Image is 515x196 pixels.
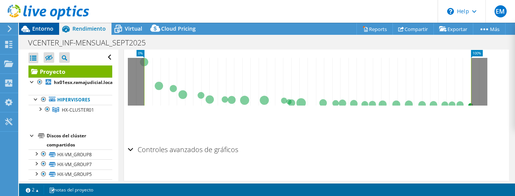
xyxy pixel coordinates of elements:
[447,8,454,15] svg: \n
[28,149,112,159] a: HX-VM_GROUP8
[473,23,506,35] a: Más
[62,107,94,113] span: HX-CLUSTER01
[44,185,99,194] a: notas del proyecto
[28,78,112,87] a: hx01esx.ramajudicial.local
[25,39,157,47] h1: VCENTER_INF-MENSUAL_SEPT2025
[433,23,473,35] a: Exportar
[47,131,112,149] div: Discos del clúster compartidos
[32,25,53,32] span: Entorno
[393,23,434,35] a: Compartir
[28,159,112,169] a: HX-VM_GROUP7
[28,105,112,115] a: HX-CLUSTER01
[495,5,507,17] span: EM
[20,185,44,194] a: 2
[54,79,114,86] b: hx01esx.ramajudicial.local
[161,25,196,32] span: Cloud Pricing
[128,142,238,157] h2: Controles avanzados de gráficos
[125,25,142,32] span: Virtual
[28,170,112,179] a: HX-VM_GROUP5
[28,95,112,105] a: Hipervisores
[28,179,112,189] a: HX-VM_GROUP6
[72,25,106,32] span: Rendimiento
[356,23,393,35] a: Reports
[28,65,112,78] a: Proyecto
